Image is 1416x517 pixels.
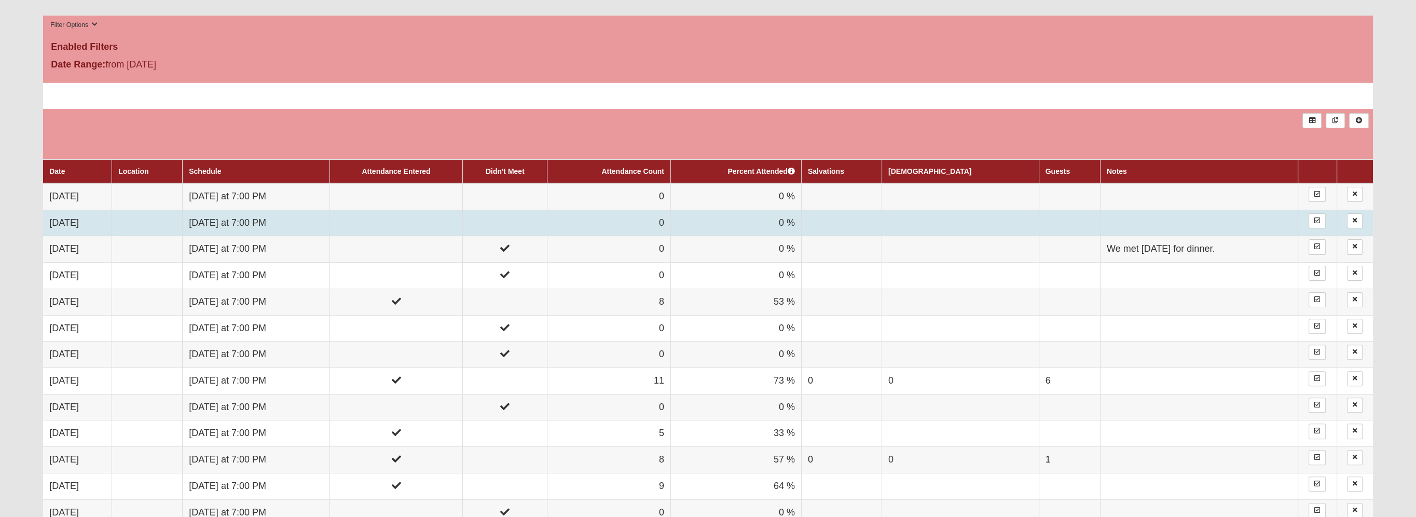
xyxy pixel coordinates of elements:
[1309,187,1326,202] a: Enter Attendance
[10,506,74,513] a: Page Load Time: 1.35s
[43,342,112,368] td: [DATE]
[51,42,1365,53] h4: Enabled Filters
[43,420,112,447] td: [DATE]
[547,183,671,210] td: 0
[51,58,105,72] label: Date Range:
[189,167,221,175] a: Schedule
[43,58,486,74] div: from [DATE]
[670,368,801,394] td: 73 %
[670,236,801,263] td: 0 %
[183,342,330,368] td: [DATE] at 7:00 PM
[1347,450,1363,465] a: Delete
[1347,213,1363,228] a: Delete
[49,167,65,175] a: Date
[1309,371,1326,386] a: Enter Attendance
[1309,477,1326,492] a: Enter Attendance
[1309,398,1326,413] a: Enter Attendance
[43,394,112,420] td: [DATE]
[183,315,330,342] td: [DATE] at 7:00 PM
[670,263,801,289] td: 0 %
[183,210,330,236] td: [DATE] at 7:00 PM
[1347,345,1363,360] a: Delete
[1039,447,1100,473] td: 1
[1302,113,1322,128] a: Export to Excel
[183,447,330,473] td: [DATE] at 7:00 PM
[1039,159,1100,183] th: Guests
[43,183,112,210] td: [DATE]
[161,505,222,514] span: HTML Size: 189 KB
[183,236,330,263] td: [DATE] at 7:00 PM
[1309,424,1326,439] a: Enter Attendance
[1309,319,1326,334] a: Enter Attendance
[601,167,664,175] a: Attendance Count
[1347,239,1363,254] a: Delete
[183,473,330,499] td: [DATE] at 7:00 PM
[43,289,112,315] td: [DATE]
[1309,450,1326,465] a: Enter Attendance
[547,420,671,447] td: 5
[43,368,112,394] td: [DATE]
[229,503,235,514] a: Web cache enabled
[1039,368,1100,394] td: 6
[85,505,153,514] span: ViewState Size: 53 KB
[1347,424,1363,439] a: Delete
[1347,292,1363,307] a: Delete
[1391,499,1409,514] a: Page Properties (Alt+P)
[1107,167,1127,175] a: Notes
[882,159,1039,183] th: [DEMOGRAPHIC_DATA]
[670,315,801,342] td: 0 %
[1309,266,1326,281] a: Enter Attendance
[1347,187,1363,202] a: Delete
[547,315,671,342] td: 0
[670,394,801,420] td: 0 %
[1100,236,1298,263] td: We met [DATE] for dinner.
[670,183,801,210] td: 0 %
[727,167,794,175] a: Percent Attended
[43,210,112,236] td: [DATE]
[670,289,801,315] td: 53 %
[183,394,330,420] td: [DATE] at 7:00 PM
[43,447,112,473] td: [DATE]
[670,420,801,447] td: 33 %
[183,183,330,210] td: [DATE] at 7:00 PM
[1347,371,1363,386] a: Delete
[183,263,330,289] td: [DATE] at 7:00 PM
[547,368,671,394] td: 11
[1326,113,1345,128] a: Merge Records into Merge Template
[43,236,112,263] td: [DATE]
[882,447,1039,473] td: 0
[486,167,525,175] a: Didn't Meet
[1347,398,1363,413] a: Delete
[547,342,671,368] td: 0
[43,473,112,499] td: [DATE]
[183,420,330,447] td: [DATE] at 7:00 PM
[670,473,801,499] td: 64 %
[1309,292,1326,307] a: Enter Attendance
[1309,345,1326,360] a: Enter Attendance
[183,368,330,394] td: [DATE] at 7:00 PM
[1309,213,1326,228] a: Enter Attendance
[547,263,671,289] td: 0
[43,315,112,342] td: [DATE]
[547,210,671,236] td: 0
[801,447,882,473] td: 0
[183,289,330,315] td: [DATE] at 7:00 PM
[47,20,101,31] button: Filter Options
[547,394,671,420] td: 0
[670,210,801,236] td: 0 %
[547,289,671,315] td: 8
[1349,113,1368,128] a: Alt+N
[801,159,882,183] th: Salvations
[1347,477,1363,492] a: Delete
[43,263,112,289] td: [DATE]
[547,473,671,499] td: 9
[670,447,801,473] td: 57 %
[547,447,671,473] td: 8
[882,368,1039,394] td: 0
[1309,239,1326,254] a: Enter Attendance
[362,167,430,175] a: Attendance Entered
[1347,266,1363,281] a: Delete
[118,167,148,175] a: Location
[670,342,801,368] td: 0 %
[547,236,671,263] td: 0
